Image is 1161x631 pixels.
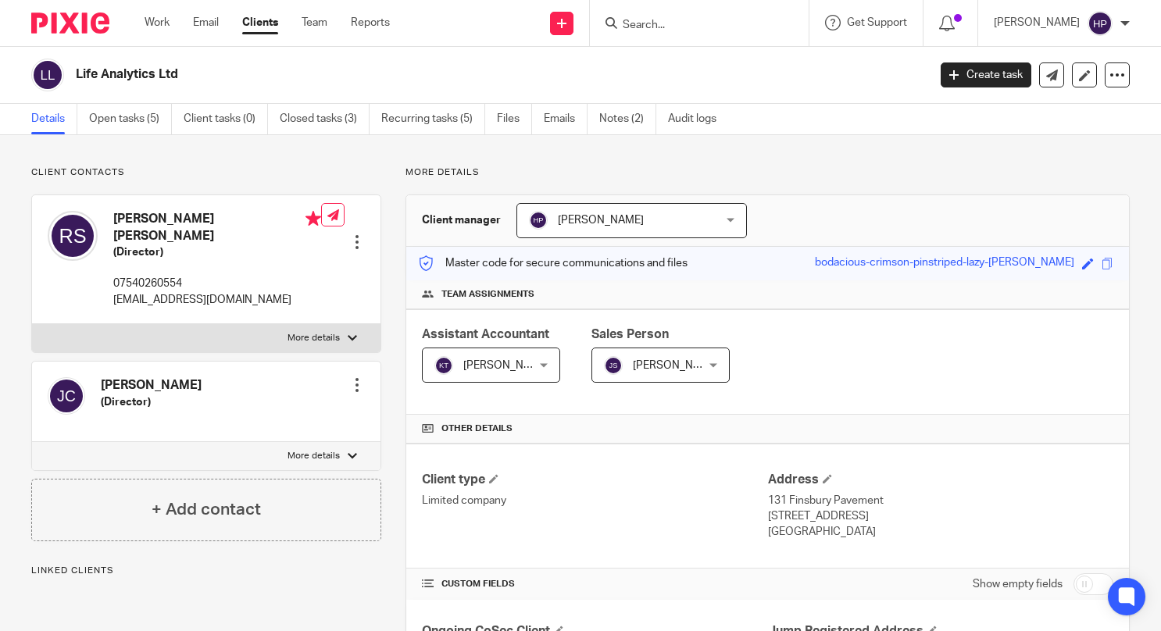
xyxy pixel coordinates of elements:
[31,104,77,134] a: Details
[422,493,767,508] p: Limited company
[815,255,1074,273] div: bodacious-crimson-pinstriped-lazy-[PERSON_NAME]
[418,255,688,271] p: Master code for secure communications and files
[145,15,170,30] a: Work
[529,211,548,230] img: svg%3E
[604,356,623,375] img: svg%3E
[381,104,485,134] a: Recurring tasks (5)
[76,66,749,83] h2: Life Analytics Ltd
[305,211,321,226] i: Primary
[422,212,501,228] h3: Client manager
[633,360,719,371] span: [PERSON_NAME]
[463,360,549,371] span: [PERSON_NAME]
[544,104,588,134] a: Emails
[668,104,728,134] a: Audit logs
[101,394,202,410] h5: (Director)
[302,15,327,30] a: Team
[184,104,268,134] a: Client tasks (0)
[31,166,381,179] p: Client contacts
[441,288,534,301] span: Team assignments
[280,104,370,134] a: Closed tasks (3)
[48,377,85,415] img: svg%3E
[288,332,340,344] p: More details
[434,356,453,375] img: svg%3E
[31,565,381,577] p: Linked clients
[591,328,669,340] span: Sales Person
[1088,11,1113,36] img: svg%3E
[152,497,261,522] h4: + Add contact
[973,576,1063,592] label: Show empty fields
[31,12,109,34] img: Pixie
[193,15,219,30] a: Email
[422,328,549,340] span: Assistant Accountant
[441,422,513,435] span: Other details
[405,166,1130,179] p: More details
[847,17,907,28] span: Get Support
[113,244,321,260] h5: (Director)
[422,472,767,488] h4: Client type
[113,292,321,308] p: [EMAIL_ADDRESS][DOMAIN_NAME]
[994,15,1080,30] p: [PERSON_NAME]
[497,104,532,134] a: Files
[89,104,172,134] a: Open tasks (5)
[768,508,1113,524] p: [STREET_ADDRESS]
[941,62,1031,87] a: Create task
[101,377,202,394] h4: [PERSON_NAME]
[113,276,321,291] p: 07540260554
[768,524,1113,540] p: [GEOGRAPHIC_DATA]
[768,472,1113,488] h4: Address
[768,493,1113,508] p: 131 Finsbury Pavement
[422,578,767,590] h4: CUSTOM FIELDS
[599,104,656,134] a: Notes (2)
[288,450,340,462] p: More details
[558,215,644,226] span: [PERSON_NAME]
[113,211,321,244] h4: [PERSON_NAME] [PERSON_NAME]
[48,211,98,261] img: svg%3E
[351,15,390,30] a: Reports
[31,59,64,91] img: svg%3E
[621,19,762,33] input: Search
[242,15,278,30] a: Clients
